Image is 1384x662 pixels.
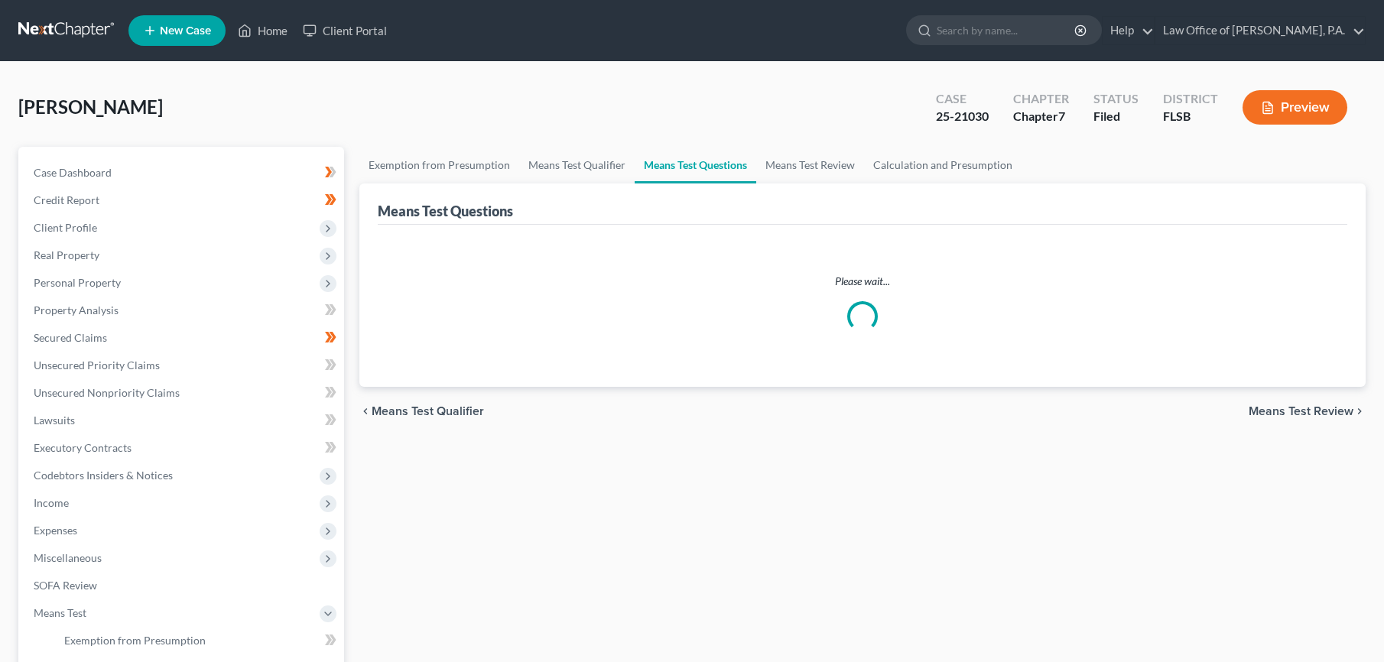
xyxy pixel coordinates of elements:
div: Means Test Questions [378,202,513,220]
div: Case [936,90,989,108]
span: SOFA Review [34,579,97,592]
a: Unsecured Nonpriority Claims [21,379,344,407]
a: Exemption from Presumption [359,147,519,183]
a: Law Office of [PERSON_NAME], P.A. [1155,17,1365,44]
button: Means Test Review chevron_right [1249,405,1366,417]
span: Codebtors Insiders & Notices [34,469,173,482]
input: Search by name... [937,16,1077,44]
a: Means Test Review [756,147,864,183]
a: Client Portal [295,17,395,44]
span: Credit Report [34,193,99,206]
a: Lawsuits [21,407,344,434]
span: Means Test [34,606,86,619]
div: Filed [1093,108,1139,125]
a: SOFA Review [21,572,344,599]
span: Lawsuits [34,414,75,427]
a: Means Test Qualifier [519,147,635,183]
a: Secured Claims [21,324,344,352]
span: Unsecured Nonpriority Claims [34,386,180,399]
a: Property Analysis [21,297,344,324]
span: [PERSON_NAME] [18,96,163,118]
a: Exemption from Presumption [52,627,344,654]
span: Expenses [34,524,77,537]
div: 25-21030 [936,108,989,125]
span: Secured Claims [34,331,107,344]
span: New Case [160,25,211,37]
a: Credit Report [21,187,344,214]
div: District [1163,90,1218,108]
a: Calculation and Presumption [864,147,1022,183]
i: chevron_left [359,405,372,417]
button: chevron_left Means Test Qualifier [359,405,484,417]
span: Client Profile [34,221,97,234]
div: FLSB [1163,108,1218,125]
span: Means Test Qualifier [372,405,484,417]
span: Means Test Review [1249,405,1353,417]
a: Means Test Questions [635,147,756,183]
span: 7 [1058,109,1065,123]
div: Chapter [1013,108,1069,125]
i: chevron_right [1353,405,1366,417]
span: Exemption from Presumption [64,634,206,647]
a: Unsecured Priority Claims [21,352,344,379]
span: Personal Property [34,276,121,289]
div: Chapter [1013,90,1069,108]
a: Home [230,17,295,44]
span: Miscellaneous [34,551,102,564]
span: Income [34,496,69,509]
span: Property Analysis [34,303,119,316]
div: Status [1093,90,1139,108]
a: Executory Contracts [21,434,344,462]
span: Case Dashboard [34,166,112,179]
span: Real Property [34,248,99,261]
a: Case Dashboard [21,159,344,187]
span: Unsecured Priority Claims [34,359,160,372]
span: Executory Contracts [34,441,132,454]
a: Help [1103,17,1154,44]
p: Please wait... [390,274,1336,289]
button: Preview [1243,90,1347,125]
